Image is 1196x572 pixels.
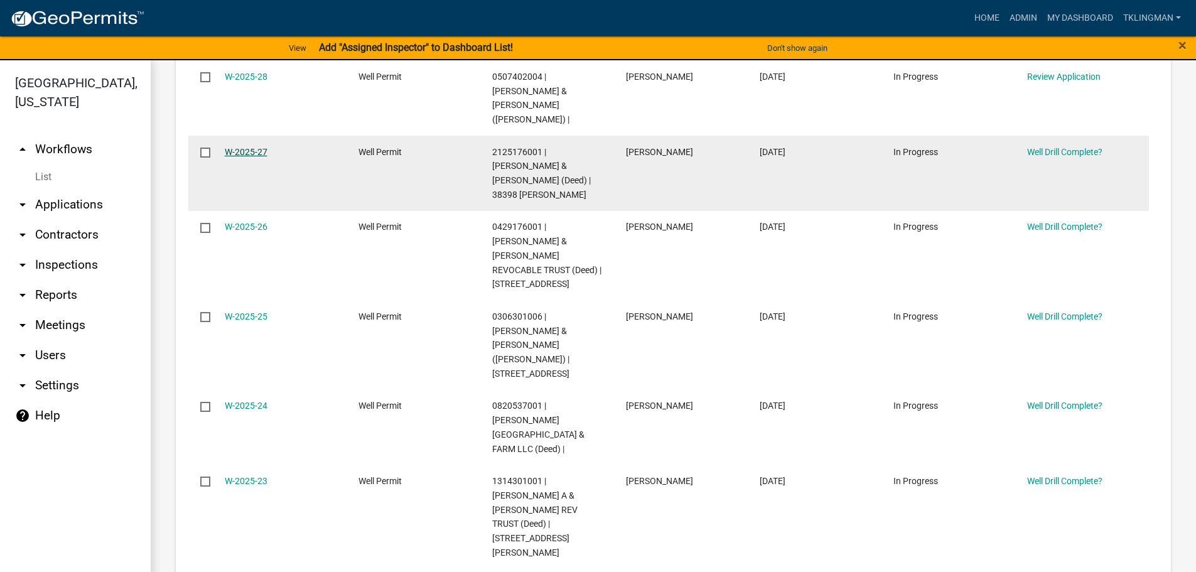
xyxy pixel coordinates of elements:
[760,401,785,411] span: 07/30/2025
[760,72,785,82] span: 08/13/2025
[15,227,30,242] i: arrow_drop_down
[492,72,569,124] span: 0507402004 | KEELING AARON J & ASHLYN A (Deed) |
[893,222,938,232] span: In Progress
[15,257,30,273] i: arrow_drop_down
[1027,72,1101,82] a: Review Application
[760,311,785,321] span: 08/07/2025
[1042,6,1118,30] a: My Dashboard
[626,401,693,411] span: Amanda Tiedt
[492,147,591,200] span: 2125176001 | LUDOVISSY DALE W & KATHLEEN D (Deed) | 38398 ERRTHUM RD
[1118,6,1186,30] a: tklingman
[626,72,693,82] span: Russell Larson
[358,147,402,157] span: Well Permit
[893,311,938,321] span: In Progress
[358,401,402,411] span: Well Permit
[15,318,30,333] i: arrow_drop_down
[1027,147,1102,157] a: Well Drill Complete?
[1027,401,1102,411] a: Well Drill Complete?
[15,288,30,303] i: arrow_drop_down
[1027,311,1102,321] a: Well Drill Complete?
[284,38,311,58] a: View
[225,147,267,157] a: W-2025-27
[225,476,267,486] a: W-2025-23
[15,348,30,363] i: arrow_drop_down
[893,476,938,486] span: In Progress
[358,476,402,486] span: Well Permit
[893,72,938,82] span: In Progress
[15,378,30,393] i: arrow_drop_down
[893,147,938,157] span: In Progress
[626,222,693,232] span: Russell Larson
[626,311,693,321] span: Russell Larson
[15,142,30,157] i: arrow_drop_up
[15,197,30,212] i: arrow_drop_down
[225,222,267,232] a: W-2025-26
[626,147,693,157] span: Ben Ogden
[893,401,938,411] span: In Progress
[1027,222,1102,232] a: Well Drill Complete?
[969,6,1005,30] a: Home
[358,72,402,82] span: Well Permit
[15,408,30,423] i: help
[492,311,569,379] span: 0306301006 | MORRISSEY DALE M & RACHEL L (Deed) | 10581 GOLDEN AVE
[319,41,513,53] strong: Add "Assigned Inspector" to Dashboard List!
[760,476,785,486] span: 07/30/2025
[762,38,832,58] button: Don't show again
[492,222,601,289] span: 0429176001 | SMITH MELVIN R & KATHLEEN M REVOCABLE TRUST (Deed) | 29505 HIGHWAY 18
[626,476,693,486] span: Amanda Tiedt
[225,311,267,321] a: W-2025-25
[358,311,402,321] span: Well Permit
[1178,38,1187,53] button: Close
[1178,36,1187,54] span: ×
[760,147,785,157] span: 08/08/2025
[225,72,267,82] a: W-2025-28
[1027,476,1102,486] a: Well Drill Complete?
[225,401,267,411] a: W-2025-24
[760,222,785,232] span: 08/08/2025
[358,222,402,232] span: Well Permit
[492,476,578,558] span: 1314301001 | DRUECKER LUVERNE A & SHIRLEY M REV TRUST (Deed) | 31287 SAINT SEBALD RD
[1005,6,1042,30] a: Admin
[492,401,585,453] span: 0820537001 | THIESE RIVERSIDE RESORT & FARM LLC (Deed) |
